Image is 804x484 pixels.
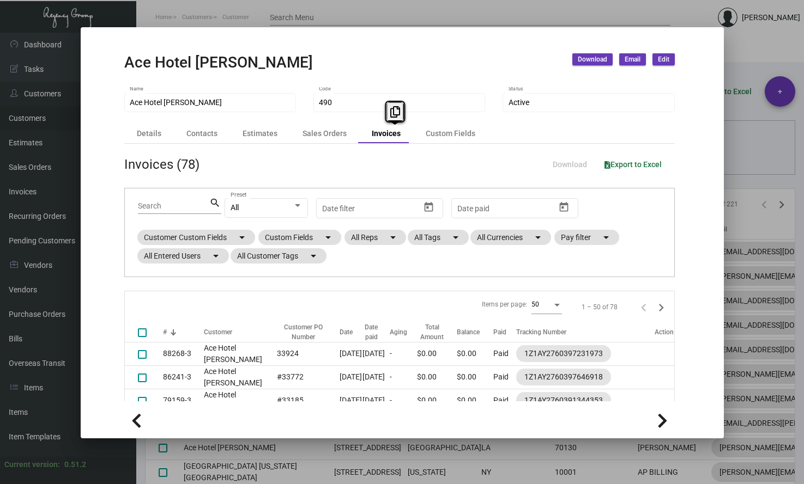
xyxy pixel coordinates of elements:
button: Next page [652,298,670,316]
div: Total Amount [417,322,448,342]
mat-icon: arrow_drop_down [600,231,613,244]
div: 1Z1AY2760397646918 [524,371,603,383]
div: Customer [204,327,232,337]
td: 79159-3 [163,389,204,412]
div: Customer PO Number [277,322,330,342]
td: [DATE] [362,342,389,365]
mat-chip: All Customer Tags [231,248,327,264]
i: Copy [390,106,400,118]
div: Date paid [362,322,379,342]
button: Download [544,155,596,174]
button: Open calendar [555,198,573,216]
div: Paid [493,327,506,337]
div: Date [340,327,362,337]
mat-chip: Pay filter [554,230,619,245]
h2: Ace Hotel [PERSON_NAME] [124,53,313,72]
td: [DATE] [362,389,389,412]
div: 0.51.2 [64,459,86,470]
input: Start date [322,204,356,213]
button: Export to Excel [596,155,670,174]
div: Date paid [362,322,389,342]
td: $0.00 [417,342,457,365]
div: Aging [390,327,417,337]
input: End date [365,204,412,213]
div: Current version: [4,459,60,470]
div: Aging [390,327,407,337]
mat-icon: arrow_drop_down [531,231,545,244]
td: [DATE] [362,365,389,389]
mat-chip: All Entered Users [137,248,229,264]
button: Email [619,53,646,65]
div: Items per page: [482,299,527,309]
button: Previous page [635,298,652,316]
td: [DATE] [340,389,362,412]
div: Sales Orders [303,128,347,139]
mat-chip: All Reps [344,230,406,245]
div: Customer [204,327,272,337]
mat-icon: arrow_drop_down [235,231,249,244]
td: #33185 [271,389,340,412]
td: 86241-3 [163,365,204,389]
span: Download [578,55,607,64]
div: Tracking Number [516,327,566,337]
span: Export to Excel [604,160,662,169]
div: Estimates [243,128,277,139]
div: Date [340,327,353,337]
mat-chip: All Tags [408,230,469,245]
td: - [390,389,417,412]
mat-icon: arrow_drop_down [322,231,335,244]
mat-chip: Customer Custom Fields [137,230,255,245]
span: All [231,203,239,212]
mat-icon: arrow_drop_down [307,249,320,262]
div: Balance [457,327,493,337]
button: Open calendar [420,198,438,216]
td: Paid [493,389,516,412]
td: 88268-3 [163,342,204,365]
mat-icon: search [209,197,221,210]
td: Ace Hotel [PERSON_NAME] [204,389,272,412]
div: 1Z1AY2760391344353 [524,395,603,406]
div: # [163,327,167,337]
td: $0.00 [457,389,493,412]
span: Email [625,55,640,64]
div: Total Amount [417,322,457,342]
mat-chip: All Currencies [470,230,551,245]
span: 50 [531,301,539,308]
div: Paid [493,327,516,337]
div: 1Z1AY2760397231973 [524,348,603,359]
button: Download [572,53,613,65]
td: - [390,342,417,365]
mat-icon: arrow_drop_down [449,231,462,244]
th: Action [655,322,674,342]
td: 33924 [271,342,340,365]
button: Edit [652,53,675,65]
td: #33772 [271,365,340,389]
td: $0.00 [457,342,493,365]
input: End date [500,204,547,213]
mat-chip: Custom Fields [258,230,341,245]
div: Contacts [186,128,217,139]
div: Details [137,128,161,139]
span: Edit [658,55,669,64]
input: Start date [457,204,491,213]
td: [DATE] [340,365,362,389]
div: Customer PO Number [277,322,340,342]
div: Custom Fields [426,128,475,139]
td: Paid [493,342,516,365]
td: [DATE] [340,342,362,365]
td: $0.00 [417,365,457,389]
td: Paid [493,365,516,389]
div: # [163,327,204,337]
div: 1 – 50 of 78 [582,302,618,312]
td: Ace Hotel [PERSON_NAME] [204,365,272,389]
span: Download [553,160,587,169]
div: Invoices [372,128,401,139]
div: Balance [457,327,480,337]
mat-select: Items per page: [531,301,562,309]
td: Ace Hotel [PERSON_NAME] [204,342,272,365]
div: Tracking Number [516,327,655,337]
span: Active [509,98,529,107]
mat-icon: arrow_drop_down [209,249,222,262]
td: - [390,365,417,389]
mat-icon: arrow_drop_down [386,231,400,244]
